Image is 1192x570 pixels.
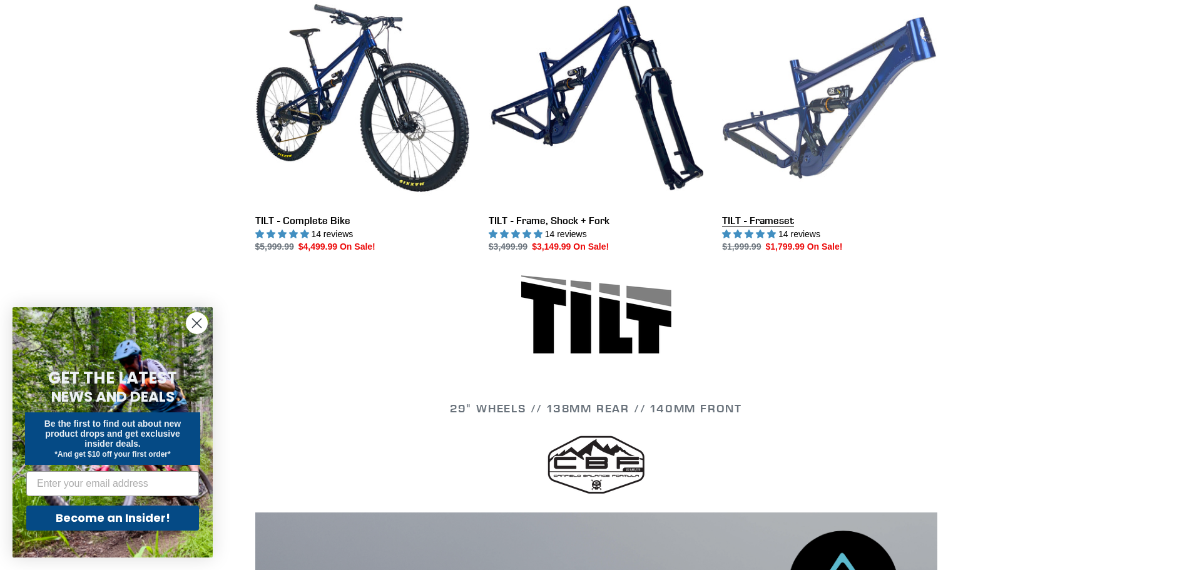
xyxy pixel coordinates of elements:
[48,367,177,389] span: GET THE LATEST
[51,387,175,407] span: NEWS AND DEALS
[186,312,208,334] button: Close dialog
[54,450,170,459] span: *And get $10 off your first order*
[450,401,742,415] span: 29" WHEELS // 138mm REAR // 140mm FRONT
[44,419,181,449] span: Be the first to find out about new product drops and get exclusive insider deals.
[26,471,199,496] input: Enter your email address
[26,506,199,531] button: Become an Insider!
